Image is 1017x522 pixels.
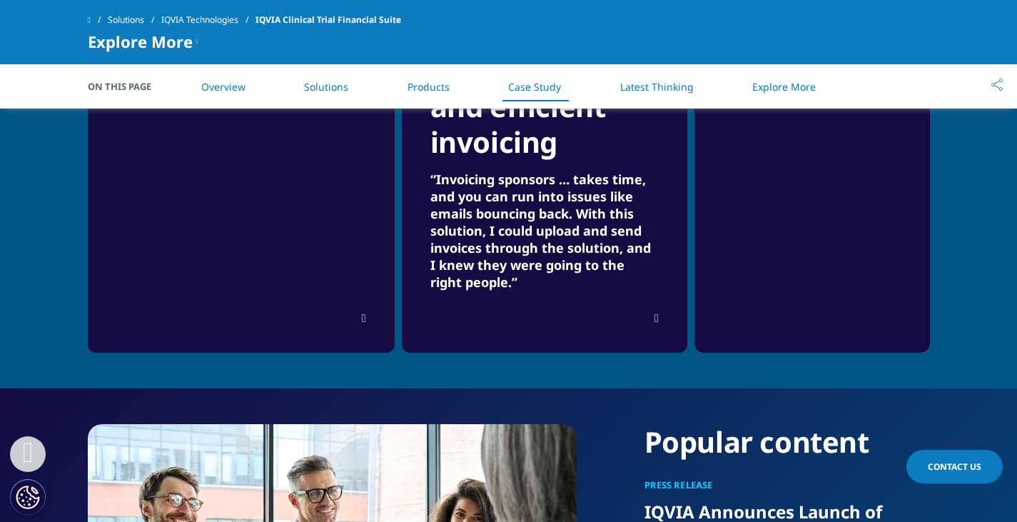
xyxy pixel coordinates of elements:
a: Solutions [304,80,348,94]
a: Overview [201,80,246,94]
span: Contact Us [928,461,981,473]
span: On This Page [88,79,166,94]
a: Case Study [508,80,561,94]
div: Press Release [644,478,930,492]
a: Solutions [108,7,161,33]
div: Popular content [644,424,930,460]
span: Explore More [88,33,193,50]
button: Cookies Settings [10,479,46,515]
span: IQVIA Clinical Trial Financial Suite [255,7,401,33]
a: Latest Thinking [620,80,694,94]
div: “Invoicing sponsors … takes time, and you can run into issues like emails bouncing back. With thi... [430,171,659,291]
a: Explore More [752,80,816,94]
a: IQVIA Technologies [161,7,255,33]
a: Contact Us [906,450,1003,483]
a: Products [408,80,450,94]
